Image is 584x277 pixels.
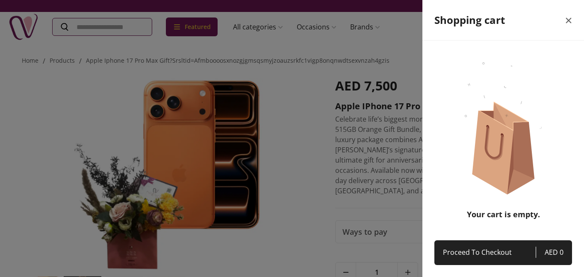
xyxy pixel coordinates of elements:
span: AED 0 [536,246,563,258]
button: close [553,1,584,39]
span: Proceed To Checkout [443,246,536,258]
h2: Shopping cart [434,13,505,27]
a: Proceed To CheckoutAED 0 [434,240,572,265]
h3: Your cart is empty. [467,195,540,220]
